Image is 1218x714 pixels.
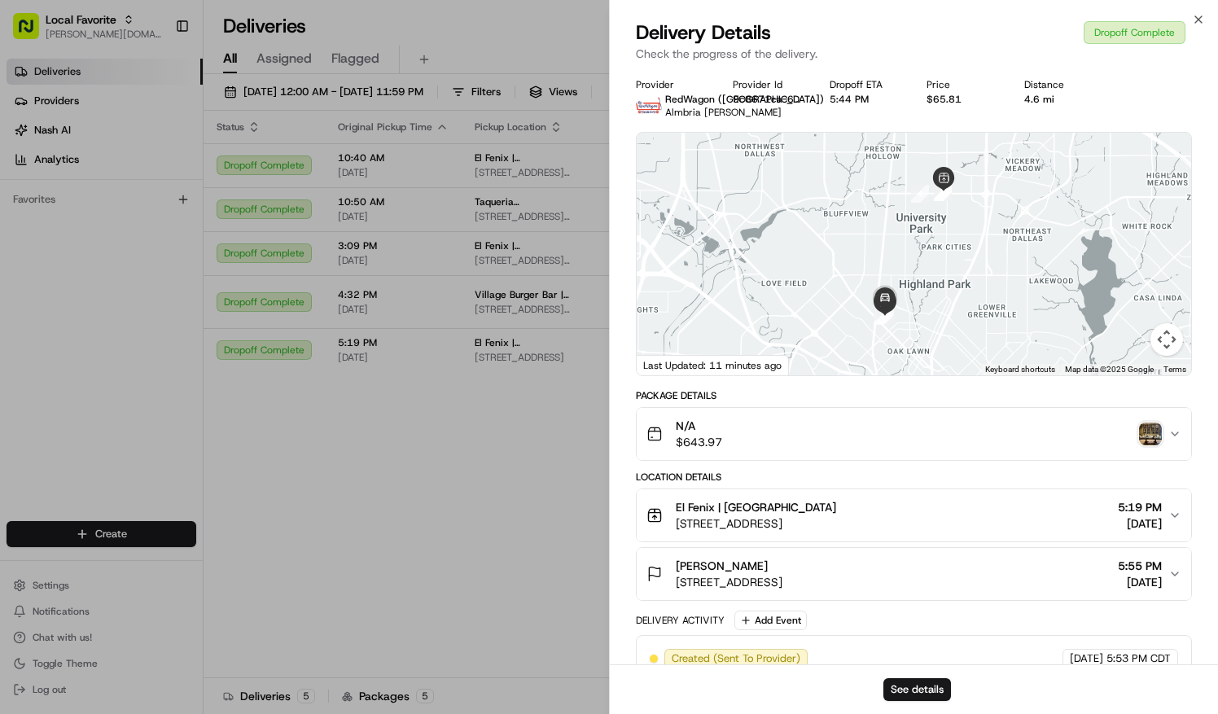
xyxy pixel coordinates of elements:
span: Map data ©2025 Google [1065,365,1154,374]
span: API Documentation [154,235,261,252]
div: 📗 [16,237,29,250]
a: 💻API Documentation [131,229,268,258]
button: Start new chat [277,160,296,179]
span: El Fenix | [GEOGRAPHIC_DATA] [676,499,836,515]
a: Open this area in Google Maps (opens a new window) [641,354,694,375]
span: Delivery Details [636,20,771,46]
button: Map camera controls [1150,323,1183,356]
div: Last Updated: 11 minutes ago [637,355,789,375]
div: Package Details [636,389,1192,402]
a: Powered byPylon [115,274,197,287]
img: photo_proof_of_delivery image [1139,423,1162,445]
button: [PERSON_NAME][STREET_ADDRESS]5:55 PM[DATE] [637,548,1191,600]
div: Provider Id [733,78,804,91]
a: 📗Knowledge Base [10,229,131,258]
img: Nash [16,15,49,48]
div: 💻 [138,237,151,250]
img: Google [641,354,694,375]
span: Pylon [162,275,197,287]
button: 9c8671ca-6cba-a2ee-d2dc-ddb6e07c2392 [733,93,804,106]
a: Terms [1163,365,1186,374]
button: Add Event [734,611,807,630]
span: $643.97 [676,434,722,450]
p: Check the progress of the delivery. [636,46,1192,62]
span: [DATE] [1118,574,1162,590]
img: time_to_eat_nevada_logo [636,93,662,119]
span: [PERSON_NAME] [676,558,768,574]
div: 5:44 PM [830,93,900,106]
span: [DATE] [1118,515,1162,532]
div: Delivery Activity [636,614,725,627]
span: Knowledge Base [33,235,125,252]
button: N/A$643.97photo_proof_of_delivery image [637,408,1191,460]
span: Created (Sent To Provider) [672,651,800,666]
div: Provider [636,78,707,91]
div: 4 [905,178,935,209]
div: We're available if you need us! [55,171,206,184]
span: 5:53 PM CDT [1106,651,1171,666]
button: Keyboard shortcuts [985,364,1055,375]
span: N/A [676,418,722,434]
div: Dropoff ETA [830,78,900,91]
span: 5:55 PM [1118,558,1162,574]
span: 5:19 PM [1118,499,1162,515]
div: Price [927,78,997,91]
div: 4.6 mi [1024,93,1095,106]
p: Welcome 👋 [16,64,296,90]
span: Almbria [PERSON_NAME] [665,106,782,119]
span: RedWagon ([GEOGRAPHIC_DATA]) [665,93,824,106]
input: Clear [42,104,269,121]
span: [STREET_ADDRESS] [676,515,836,532]
button: See details [883,678,951,701]
span: [STREET_ADDRESS] [676,574,782,590]
div: Location Details [636,471,1192,484]
div: Start new chat [55,155,267,171]
div: Distance [1024,78,1095,91]
div: $65.81 [927,93,997,106]
img: 1736555255976-a54dd68f-1ca7-489b-9aae-adbdc363a1c4 [16,155,46,184]
span: [DATE] [1070,651,1103,666]
button: El Fenix | [GEOGRAPHIC_DATA][STREET_ADDRESS]5:19 PM[DATE] [637,489,1191,541]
